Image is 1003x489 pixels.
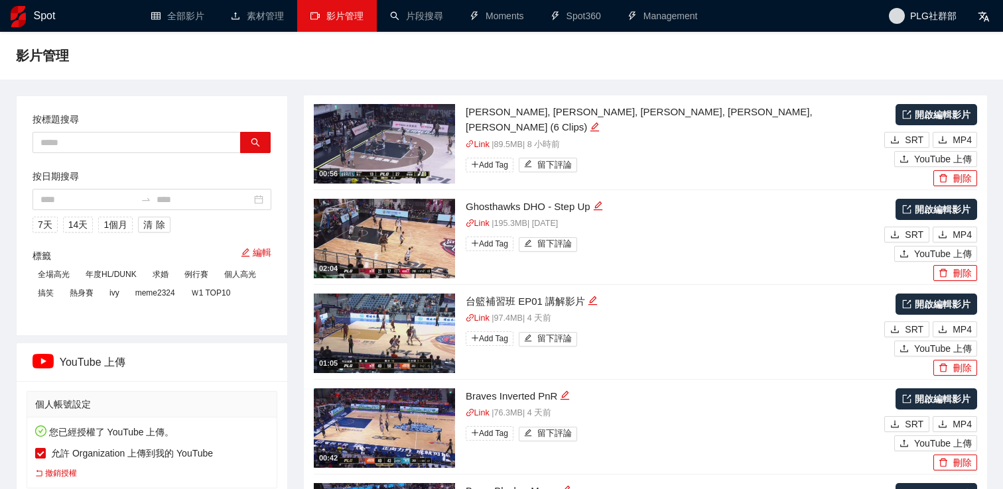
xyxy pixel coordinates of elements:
[560,390,570,400] span: edit
[914,436,972,451] span: YouTube 上傳
[890,325,900,335] span: download
[939,363,948,374] span: delete
[900,439,909,449] span: upload
[33,354,54,368] img: ipTCn+eVMsQAAAAASUVORK5CYII=
[466,158,513,172] span: Add Tag
[33,217,58,233] button: 7天
[938,230,947,241] span: download
[524,160,533,170] span: edit
[953,417,972,431] span: MP4
[35,392,269,417] div: 個人帳號設定
[33,343,271,381] div: YouTube 上傳
[46,446,218,461] span: 允許 Organization 上傳到我的 YouTube
[68,217,79,232] span: 14
[933,360,977,376] button: delete刪除
[466,140,474,148] span: link
[890,419,900,430] span: download
[914,152,972,166] span: YouTube 上傳
[953,227,972,242] span: MP4
[933,227,977,243] button: downloadMP4
[35,467,77,480] a: 撤銷授權
[593,201,603,211] span: edit
[314,199,455,278] img: 9c8a9271-a80b-42a4-bdab-59399c866fb7.jpg
[466,140,490,149] a: linkLink
[314,294,455,373] img: 4e55aa5f-f764-4477-b4b1-90fb73f047c6.jpg
[466,388,881,404] div: Braves Inverted PnR
[938,135,947,146] span: download
[933,455,977,470] button: delete刪除
[147,267,174,282] span: 求婚
[141,194,151,205] span: to
[914,341,972,356] span: YouTube 上傳
[310,11,320,21] span: video-camera
[314,388,455,468] img: 443b3a3a-6e22-461f-ac9c-ba7ca3e46e7e.jpg
[519,332,578,347] button: edit留下評論
[939,268,948,279] span: delete
[16,45,69,66] span: 影片管理
[905,417,923,431] span: SRT
[939,458,948,468] span: delete
[902,299,911,309] span: export
[251,138,260,148] span: search
[466,237,513,251] span: Add Tag
[466,312,881,325] p: | 97.4 MB | 4 天前
[130,286,180,300] span: meme2324
[896,388,977,409] a: 開啟編輯影片
[933,265,977,281] button: delete刪除
[63,217,94,233] button: 14天
[894,151,977,167] button: uploadYouTube 上傳
[11,6,26,27] img: logo
[466,138,881,152] p: | 89.5 MB | 8 小時前
[884,416,929,432] button: downloadSRT
[64,286,99,300] span: 熱身賽
[466,407,881,420] p: | 76.3 MB | 4 天前
[471,239,479,247] span: plus
[902,110,911,119] span: export
[894,435,977,451] button: uploadYouTube 上傳
[80,267,142,282] span: 年度HL/DUNK
[524,334,533,344] span: edit
[35,469,43,477] span: rollback
[890,230,900,241] span: download
[524,239,533,249] span: edit
[471,334,479,342] span: plus
[933,416,977,432] button: downloadMP4
[900,344,909,354] span: upload
[900,154,909,165] span: upload
[884,132,929,148] button: downloadSRT
[33,112,79,127] label: 按標題搜尋
[593,199,603,215] div: 編輯
[588,296,598,305] span: edit
[933,321,977,337] button: downloadMP4
[33,169,79,184] label: 按日期搜尋
[900,249,909,260] span: upload
[466,313,474,322] span: link
[896,104,977,125] a: 開啟編輯影片
[231,11,284,21] a: upload素材管理
[470,11,524,21] a: thunderboltMoments
[98,217,133,233] button: 1個月
[466,294,881,309] div: 台籃補習班 EP01 講解影片
[560,388,570,404] div: 編輯
[590,122,600,132] span: edit
[590,119,600,135] div: 編輯
[938,419,947,430] span: download
[894,246,977,262] button: uploadYouTube 上傳
[186,286,236,300] span: Ｗ1 TOP10
[466,313,490,323] a: linkLink
[519,237,578,252] button: edit留下評論
[33,267,75,282] span: 全場高光
[151,11,204,21] a: table全部影片
[953,133,972,147] span: MP4
[326,11,364,21] span: 影片管理
[390,11,443,21] a: search片段搜尋
[104,286,125,300] span: ivy
[35,425,269,480] div: 您已經授權了 YouTube 上傳。
[466,219,490,228] a: linkLink
[905,133,923,147] span: SRT
[884,321,929,337] button: downloadSRT
[939,174,948,184] span: delete
[896,199,977,220] a: 開啟編輯影片
[466,408,490,417] a: linkLink
[35,425,46,437] span: check-circle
